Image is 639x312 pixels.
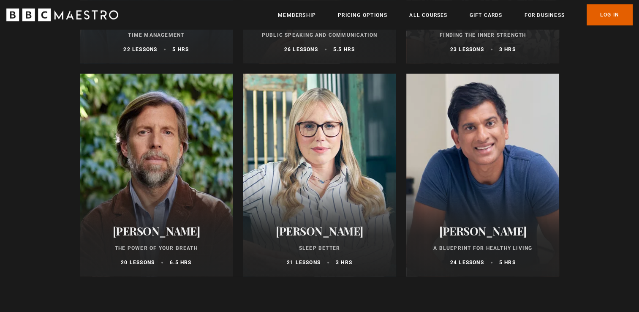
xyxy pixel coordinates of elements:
[253,224,386,238] h2: [PERSON_NAME]
[333,46,355,53] p: 5.5 hrs
[336,259,352,266] p: 3 hrs
[287,259,321,266] p: 21 lessons
[284,46,318,53] p: 26 lessons
[172,46,189,53] p: 5 hrs
[90,244,223,252] p: The Power of Your Breath
[253,244,386,252] p: Sleep Better
[278,4,633,25] nav: Primary
[6,8,118,21] svg: BBC Maestro
[450,259,484,266] p: 24 lessons
[170,259,191,266] p: 6.5 hrs
[253,31,386,39] p: Public Speaking and Communication
[416,244,549,252] p: A Blueprint for Healthy Living
[406,74,560,276] a: [PERSON_NAME] A Blueprint for Healthy Living 24 lessons 5 hrs
[338,11,387,19] a: Pricing Options
[416,31,549,39] p: Finding the Inner Strength
[409,11,447,19] a: All Courses
[243,74,396,276] a: [PERSON_NAME] Sleep Better 21 lessons 3 hrs
[469,11,502,19] a: Gift Cards
[450,46,484,53] p: 23 lessons
[123,46,157,53] p: 22 lessons
[90,31,223,39] p: Time Management
[90,224,223,238] h2: [PERSON_NAME]
[80,74,233,276] a: [PERSON_NAME] The Power of Your Breath 20 lessons 6.5 hrs
[499,259,516,266] p: 5 hrs
[121,259,155,266] p: 20 lessons
[416,224,549,238] h2: [PERSON_NAME]
[524,11,564,19] a: For business
[278,11,316,19] a: Membership
[499,46,516,53] p: 3 hrs
[587,4,633,25] a: Log In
